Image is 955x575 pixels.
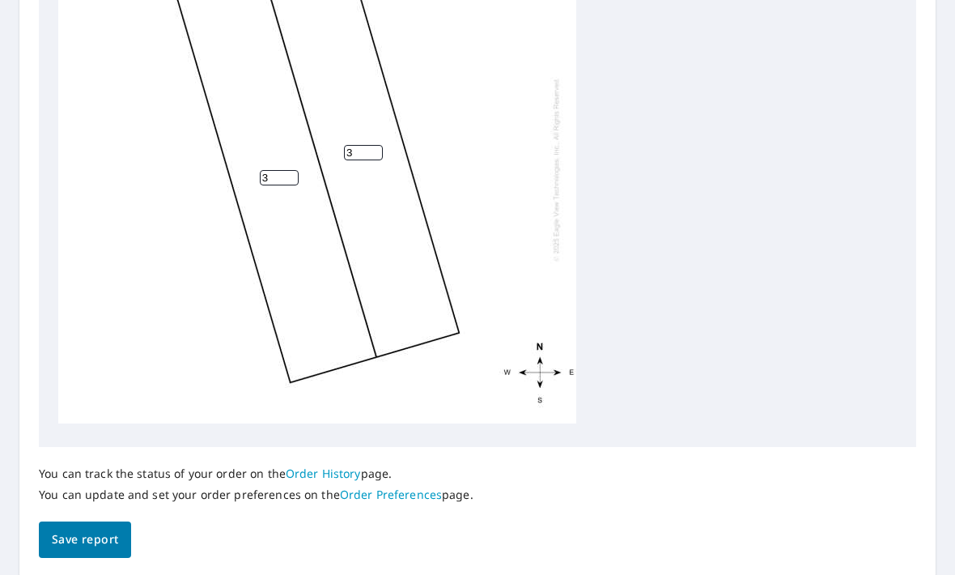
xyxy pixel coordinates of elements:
span: Save report [52,530,118,550]
a: Order History [286,466,361,481]
p: You can track the status of your order on the page. [39,466,473,481]
p: You can update and set your order preferences on the page. [39,488,473,502]
button: Save report [39,522,131,558]
a: Order Preferences [340,487,442,502]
